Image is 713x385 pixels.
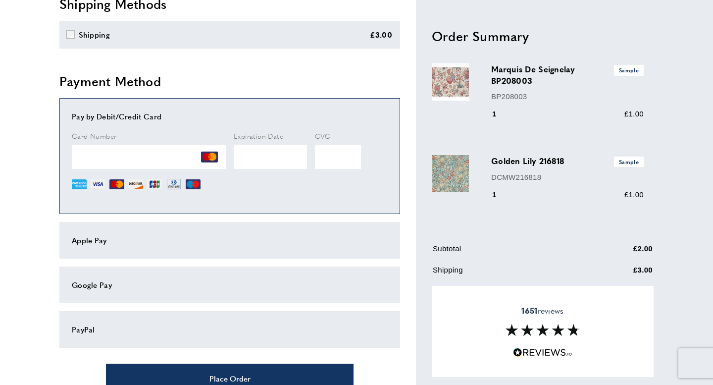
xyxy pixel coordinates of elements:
span: Sample [614,156,644,166]
span: Sample [614,65,644,75]
td: £3.00 [584,264,653,283]
p: DCMW216818 [491,171,644,183]
img: MC.png [109,177,124,192]
span: Card Number [72,131,116,141]
img: DN.png [166,177,182,192]
div: Apple Pay [72,234,388,246]
td: £0.34 [584,285,653,304]
img: Reviews section [506,324,580,336]
span: £1.00 [624,109,644,117]
td: Shipping [433,264,583,283]
p: BP208003 [491,90,644,102]
td: VAT [433,285,583,304]
h2: Payment Method [59,72,400,90]
div: £3.00 [370,29,393,41]
h3: Marquis De Seignelay BP208003 [491,63,644,86]
img: Golden Lily 216818 [432,155,469,192]
td: Subtotal [433,242,583,262]
div: Google Pay [72,279,388,291]
span: Expiration Date [234,131,283,141]
iframe: Secure Credit Card Frame - Expiration Date [234,145,307,169]
div: Pay by Debit/Credit Card [72,110,388,122]
img: MI.png [186,177,201,192]
div: PayPal [72,324,388,335]
iframe: Secure Credit Card Frame - CVV [315,145,361,169]
span: reviews [521,306,563,316]
h3: Golden Lily 216818 [491,155,644,166]
img: Reviews.io 5 stars [513,348,572,357]
img: JCB.png [147,177,162,192]
h2: Order Summary [432,27,654,45]
img: DI.png [128,177,143,192]
div: 1 [491,108,510,119]
div: 1 [491,188,510,200]
td: £2.00 [584,242,653,262]
iframe: Secure Credit Card Frame - Credit Card Number [72,145,226,169]
strong: 1651 [521,305,537,316]
span: £1.00 [624,190,644,198]
img: Marquis De Seignelay BP208003 [432,63,469,101]
span: CVC [315,131,331,141]
img: AE.png [72,177,87,192]
div: Shipping [79,29,110,41]
img: MC.png [201,149,218,165]
img: VI.png [91,177,105,192]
